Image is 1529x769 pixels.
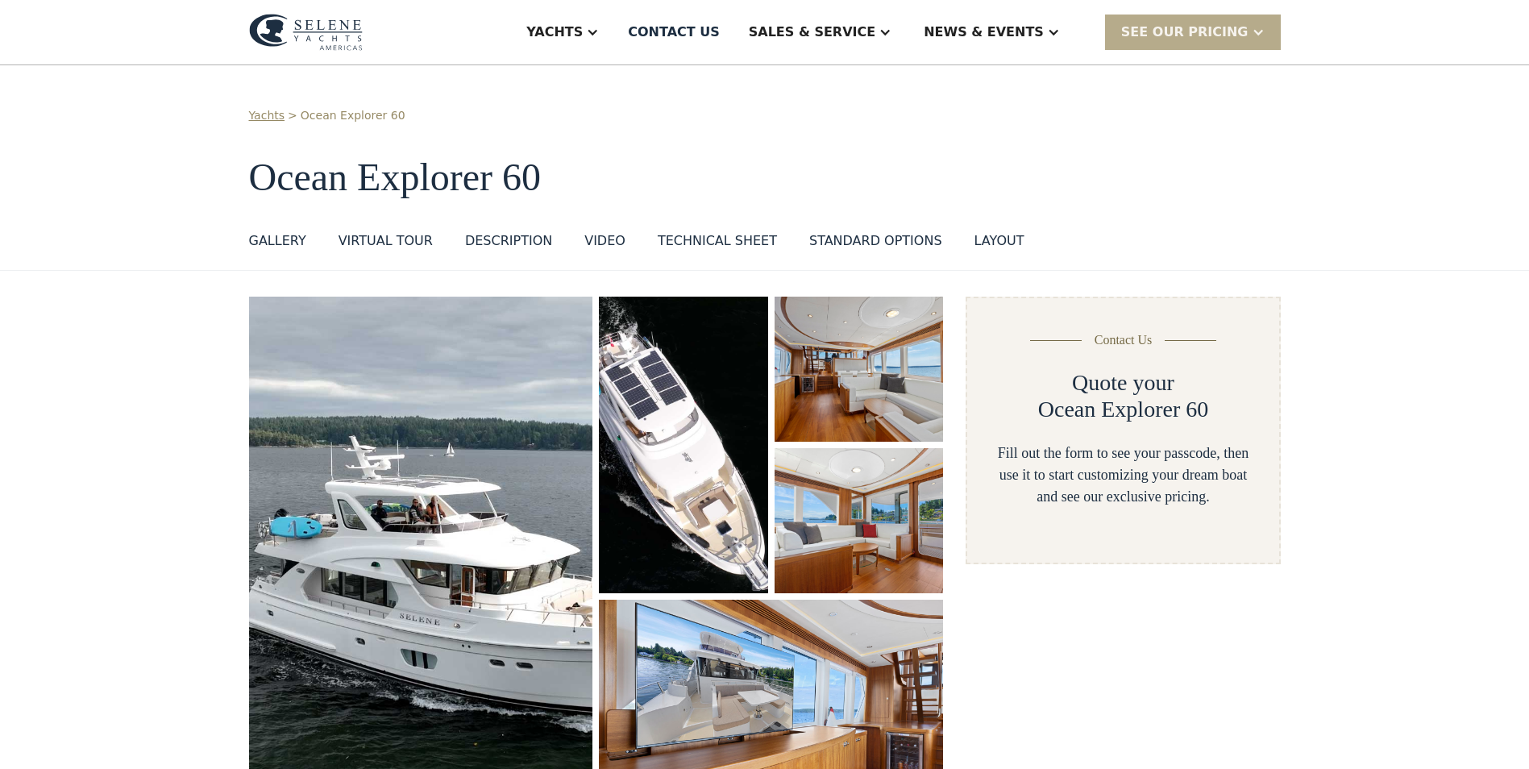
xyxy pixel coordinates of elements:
[465,231,552,251] div: DESCRIPTION
[628,23,720,42] div: Contact US
[924,23,1044,42] div: News & EVENTS
[658,231,777,257] a: Technical sheet
[249,231,306,257] a: GALLERY
[809,231,942,251] div: standard options
[658,231,777,251] div: Technical sheet
[584,231,625,251] div: VIDEO
[584,231,625,257] a: VIDEO
[1121,23,1249,42] div: SEE Our Pricing
[1095,330,1153,350] div: Contact Us
[749,23,875,42] div: Sales & Service
[526,23,583,42] div: Yachts
[301,107,405,124] a: Ocean Explorer 60
[1038,396,1208,423] h2: Ocean Explorer 60
[465,231,552,257] a: DESCRIPTION
[974,231,1024,251] div: layout
[993,443,1253,508] div: Fill out the form to see your passcode, then use it to start customizing your dream boat and see ...
[974,231,1024,257] a: layout
[339,231,433,251] div: VIRTUAL TOUR
[249,107,285,124] a: Yachts
[1072,369,1174,397] h2: Quote your
[339,231,433,257] a: VIRTUAL TOUR
[249,14,363,51] img: logo
[288,107,297,124] div: >
[249,231,306,251] div: GALLERY
[249,156,1281,199] h1: Ocean Explorer 60
[809,231,942,257] a: standard options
